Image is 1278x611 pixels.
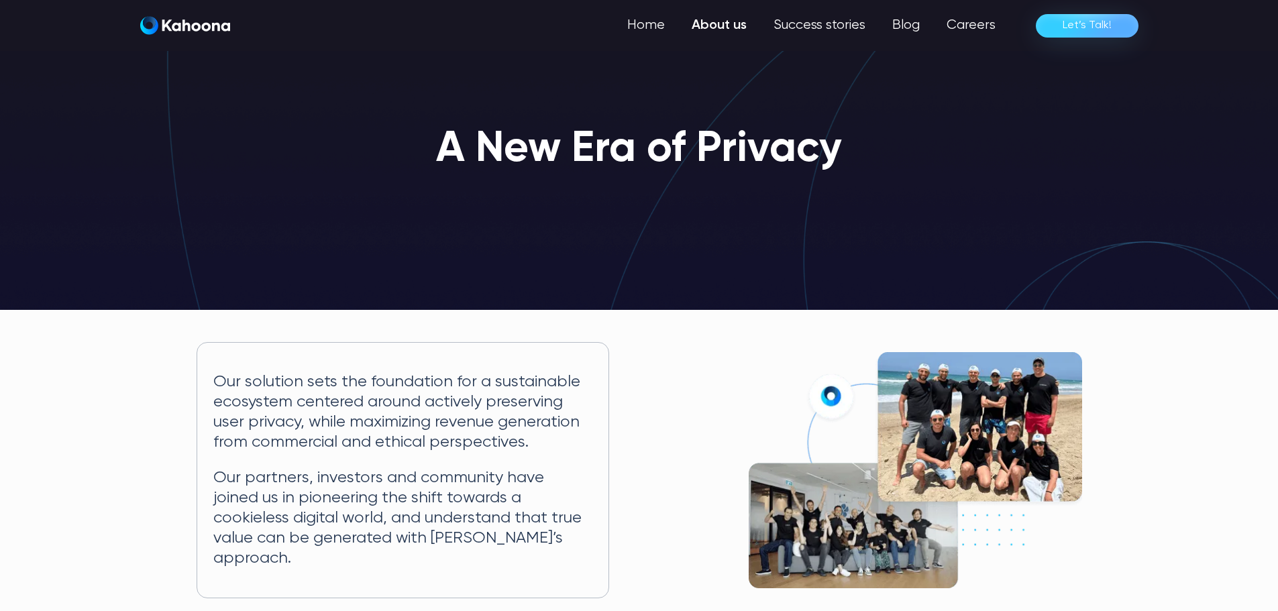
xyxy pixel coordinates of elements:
a: Home [614,12,678,39]
a: home [140,16,230,36]
a: About us [678,12,760,39]
a: Careers [933,12,1009,39]
div: Let’s Talk! [1063,15,1112,36]
a: Success stories [760,12,879,39]
h1: A New Era of Privacy [436,126,842,173]
p: Our partners, investors and community have joined us in pioneering the shift towards a cookieless... [213,468,592,568]
a: Let’s Talk! [1036,14,1138,38]
a: Blog [879,12,933,39]
img: Kahoona logo white [140,16,230,35]
p: Our solution sets the foundation for a sustainable ecosystem centered around actively preserving ... [213,372,592,452]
